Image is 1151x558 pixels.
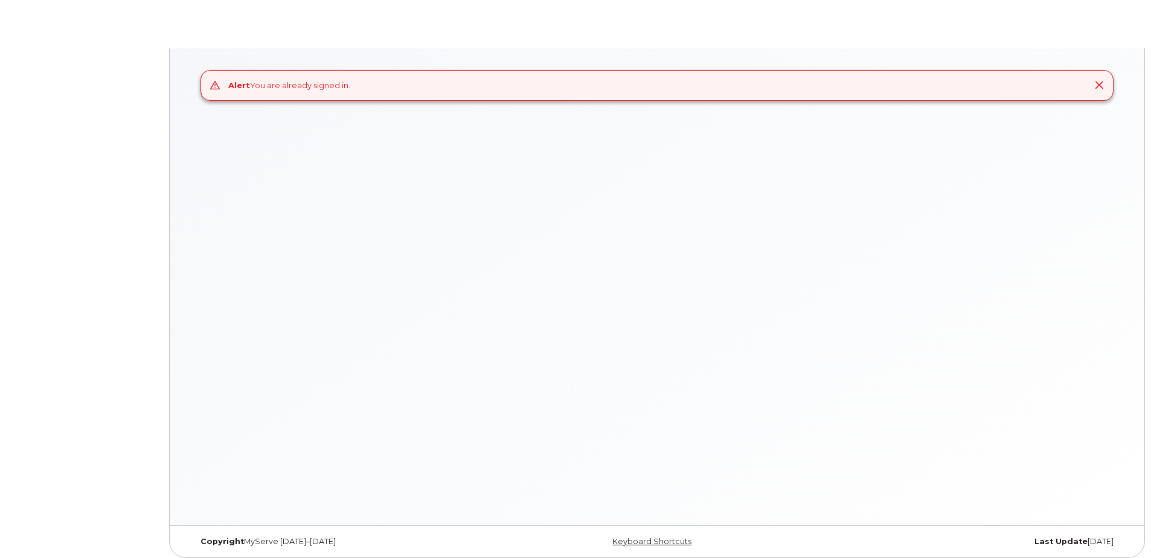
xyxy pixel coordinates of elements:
a: Keyboard Shortcuts [612,537,691,546]
div: [DATE] [812,537,1123,547]
strong: Copyright [200,537,244,546]
strong: Alert [228,80,250,90]
div: You are already signed in. [228,80,350,91]
strong: Last Update [1034,537,1088,546]
div: MyServe [DATE]–[DATE] [191,537,502,547]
